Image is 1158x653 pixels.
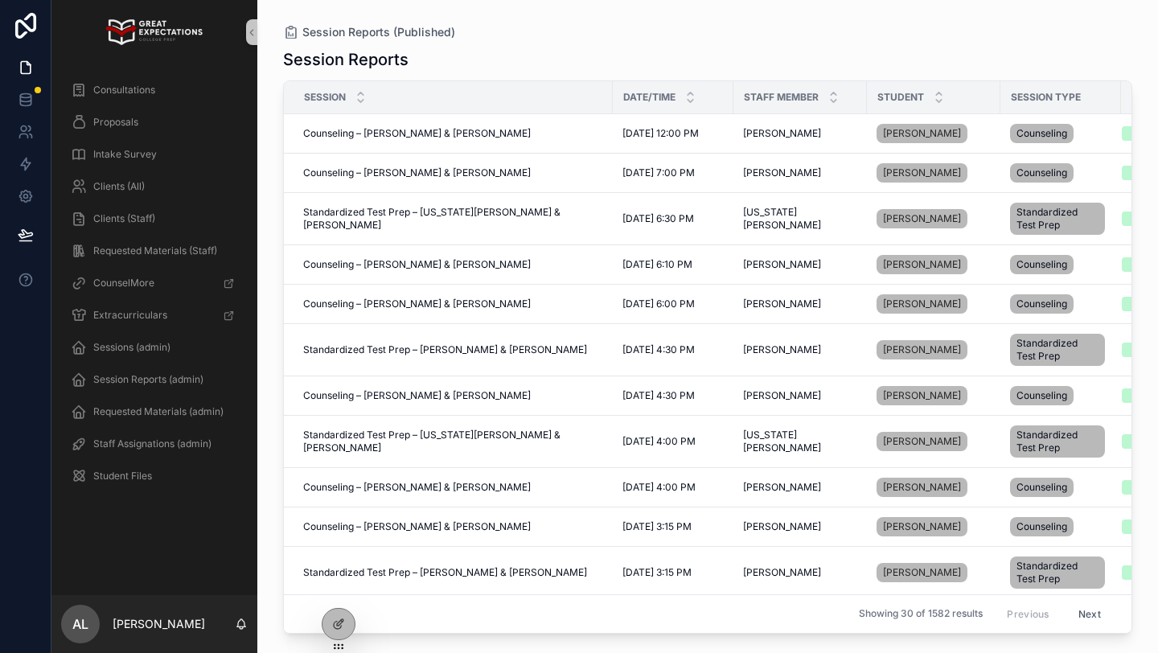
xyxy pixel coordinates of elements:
[1010,553,1111,592] a: Standardized Test Prep
[1010,383,1111,409] a: Counseling
[883,166,961,179] span: [PERSON_NAME]
[303,343,603,356] a: Standardized Test Prep – [PERSON_NAME] & [PERSON_NAME]
[303,298,531,310] span: Counseling – [PERSON_NAME] & [PERSON_NAME]
[1016,389,1067,402] span: Counseling
[51,64,257,511] div: scrollable content
[303,520,603,533] a: Counseling – [PERSON_NAME] & [PERSON_NAME]
[622,298,724,310] a: [DATE] 6:00 PM
[303,566,603,579] a: Standardized Test Prep – [PERSON_NAME] & [PERSON_NAME]
[743,166,857,179] a: [PERSON_NAME]
[743,258,857,271] a: [PERSON_NAME]
[883,389,961,402] span: [PERSON_NAME]
[303,481,531,494] span: Counseling – [PERSON_NAME] & [PERSON_NAME]
[303,258,531,271] span: Counseling – [PERSON_NAME] & [PERSON_NAME]
[1010,291,1111,317] a: Counseling
[743,127,857,140] a: [PERSON_NAME]
[93,341,170,354] span: Sessions (admin)
[622,389,724,402] a: [DATE] 4:30 PM
[743,127,821,140] span: [PERSON_NAME]
[303,166,603,179] a: Counseling – [PERSON_NAME] & [PERSON_NAME]
[303,389,603,402] a: Counseling – [PERSON_NAME] & [PERSON_NAME]
[883,481,961,494] span: [PERSON_NAME]
[93,180,145,193] span: Clients (All)
[859,608,983,621] span: Showing 30 of 1582 results
[877,163,967,183] a: [PERSON_NAME]
[877,474,991,500] a: [PERSON_NAME]
[622,212,694,225] span: [DATE] 6:30 PM
[877,560,991,585] a: [PERSON_NAME]
[303,481,603,494] a: Counseling – [PERSON_NAME] & [PERSON_NAME]
[743,481,821,494] span: [PERSON_NAME]
[61,269,248,298] a: CounselMore
[877,121,991,146] a: [PERSON_NAME]
[1011,91,1081,104] span: Session Type
[61,397,248,426] a: Requested Materials (admin)
[302,24,455,40] span: Session Reports (Published)
[303,127,603,140] a: Counseling – [PERSON_NAME] & [PERSON_NAME]
[93,212,155,225] span: Clients (Staff)
[743,566,857,579] a: [PERSON_NAME]
[877,160,991,186] a: [PERSON_NAME]
[622,166,695,179] span: [DATE] 7:00 PM
[883,298,961,310] span: [PERSON_NAME]
[61,301,248,330] a: Extracurriculars
[61,140,248,169] a: Intake Survey
[877,124,967,143] a: [PERSON_NAME]
[61,76,248,105] a: Consultations
[304,91,346,104] span: Session
[622,435,724,448] a: [DATE] 4:00 PM
[743,389,821,402] span: [PERSON_NAME]
[743,343,857,356] a: [PERSON_NAME]
[877,563,967,582] a: [PERSON_NAME]
[93,244,217,257] span: Requested Materials (Staff)
[1016,560,1098,585] span: Standardized Test Prep
[93,437,211,450] span: Staff Assignations (admin)
[743,520,857,533] a: [PERSON_NAME]
[743,520,821,533] span: [PERSON_NAME]
[743,481,857,494] a: [PERSON_NAME]
[1016,429,1098,454] span: Standardized Test Prep
[877,429,991,454] a: [PERSON_NAME]
[303,127,531,140] span: Counseling – [PERSON_NAME] & [PERSON_NAME]
[303,389,531,402] span: Counseling – [PERSON_NAME] & [PERSON_NAME]
[743,166,821,179] span: [PERSON_NAME]
[283,48,409,71] h1: Session Reports
[1010,514,1111,540] a: Counseling
[303,429,603,454] a: Standardized Test Prep – [US_STATE][PERSON_NAME] & [PERSON_NAME]
[61,236,248,265] a: Requested Materials (Staff)
[1016,481,1067,494] span: Counseling
[113,616,205,632] p: [PERSON_NAME]
[877,432,967,451] a: [PERSON_NAME]
[61,365,248,394] a: Session Reports (admin)
[1016,258,1067,271] span: Counseling
[743,206,857,232] span: [US_STATE][PERSON_NAME]
[622,212,724,225] a: [DATE] 6:30 PM
[877,383,991,409] a: [PERSON_NAME]
[877,291,991,317] a: [PERSON_NAME]
[1010,422,1111,461] a: Standardized Test Prep
[622,343,695,356] span: [DATE] 4:30 PM
[877,386,967,405] a: [PERSON_NAME]
[622,520,692,533] span: [DATE] 3:15 PM
[744,91,819,104] span: Staff Member
[1016,166,1067,179] span: Counseling
[61,429,248,458] a: Staff Assignations (admin)
[1016,206,1098,232] span: Standardized Test Prep
[1010,331,1111,369] a: Standardized Test Prep
[883,258,961,271] span: [PERSON_NAME]
[622,343,724,356] a: [DATE] 4:30 PM
[303,206,603,232] a: Standardized Test Prep – [US_STATE][PERSON_NAME] & [PERSON_NAME]
[743,298,857,310] a: [PERSON_NAME]
[1016,520,1067,533] span: Counseling
[93,148,157,161] span: Intake Survey
[877,91,924,104] span: Student
[877,255,967,274] a: [PERSON_NAME]
[743,389,857,402] a: [PERSON_NAME]
[93,84,155,97] span: Consultations
[1010,474,1111,500] a: Counseling
[743,429,857,454] a: [US_STATE][PERSON_NAME]
[61,172,248,201] a: Clients (All)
